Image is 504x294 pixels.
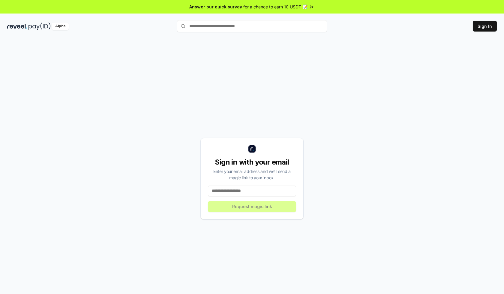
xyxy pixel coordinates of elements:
[189,4,242,10] span: Answer our quick survey
[248,145,256,153] img: logo_small
[243,4,307,10] span: for a chance to earn 10 USDT 📝
[473,21,497,32] button: Sign In
[7,23,27,30] img: reveel_dark
[208,168,296,181] div: Enter your email address and we’ll send a magic link to your inbox.
[208,157,296,167] div: Sign in with your email
[52,23,69,30] div: Alpha
[28,23,51,30] img: pay_id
